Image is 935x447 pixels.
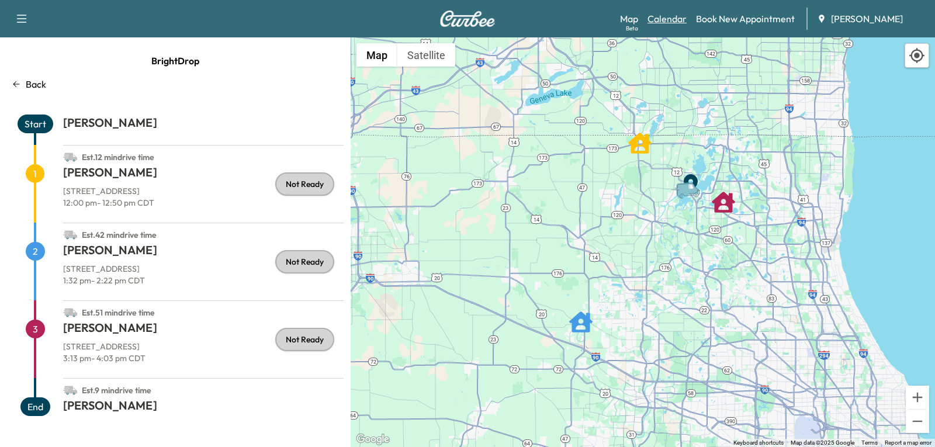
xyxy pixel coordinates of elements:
[82,152,154,162] span: Est. 12 min drive time
[82,230,157,240] span: Est. 42 min drive time
[696,12,795,26] a: Book New Appointment
[63,197,344,209] p: 12:00 pm - 12:50 pm CDT
[18,115,53,133] span: Start
[670,169,711,190] gmp-advanced-marker: Van
[63,185,344,197] p: [STREET_ADDRESS]
[569,304,593,328] gmp-advanced-marker: TYLER CREATH
[82,307,155,318] span: Est. 51 min drive time
[831,12,903,26] span: [PERSON_NAME]
[63,397,344,418] h1: [PERSON_NAME]
[26,320,45,338] span: 3
[628,126,652,149] gmp-advanced-marker: HILDEGARDE AUCOIN
[647,12,687,26] a: Calendar
[275,172,334,196] div: Not Ready
[63,341,344,352] p: [STREET_ADDRESS]
[861,439,878,446] a: Terms (opens in new tab)
[63,352,344,364] p: 3:13 pm - 4:03 pm CDT
[679,167,702,190] gmp-advanced-marker: End Point
[26,164,44,183] span: 1
[439,11,496,27] img: Curbee Logo
[63,263,344,275] p: [STREET_ADDRESS]
[906,410,929,433] button: Zoom out
[626,24,638,33] div: Beta
[63,275,344,286] p: 1:32 pm - 2:22 pm CDT
[63,242,344,263] h1: [PERSON_NAME]
[885,439,931,446] a: Report a map error
[275,250,334,273] div: Not Ready
[63,320,344,341] h1: [PERSON_NAME]
[26,242,45,261] span: 2
[356,43,397,67] button: Show street map
[26,77,46,91] p: Back
[397,43,455,67] button: Show satellite imagery
[151,49,199,72] span: BrightDrop
[20,397,50,416] span: End
[354,432,392,447] a: Open this area in Google Maps (opens a new window)
[906,386,929,409] button: Zoom in
[82,385,151,396] span: Est. 9 min drive time
[63,164,344,185] h1: [PERSON_NAME]
[733,439,784,447] button: Keyboard shortcuts
[791,439,854,446] span: Map data ©2025 Google
[275,328,334,351] div: Not Ready
[354,432,392,447] img: Google
[905,43,929,68] div: Recenter map
[620,12,638,26] a: MapBeta
[712,185,735,208] gmp-advanced-marker: SARA LEE
[63,115,344,136] h1: [PERSON_NAME]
